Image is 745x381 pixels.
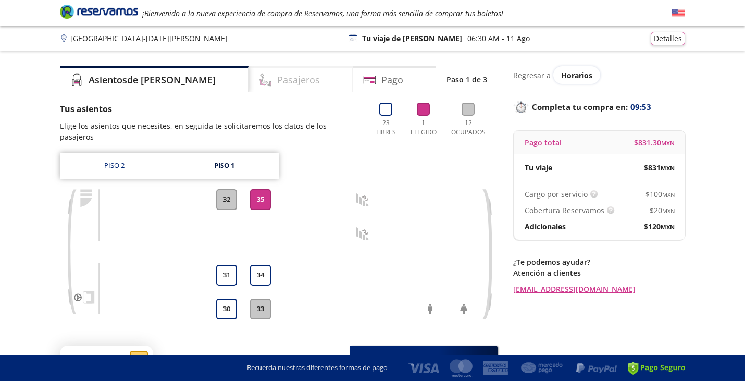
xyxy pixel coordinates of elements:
small: MXN [661,164,675,172]
p: Adicionales [525,221,566,232]
p: Regresar a [513,70,551,81]
p: Tu viaje [525,162,552,173]
small: MXN [662,191,675,199]
p: Atención a clientes [513,267,685,278]
p: Tus asientos [60,103,361,115]
p: [GEOGRAPHIC_DATA] - [DATE][PERSON_NAME] [70,33,228,44]
span: $ 100 [645,189,675,200]
h4: Asientos de [PERSON_NAME] [89,73,216,87]
p: ¿Te podemos ayudar? [513,256,685,267]
small: MXN [661,223,675,231]
h4: Pasajeros [277,73,320,87]
button: 34 [250,265,271,286]
button: Continuar con 1 asiento [350,346,498,372]
small: MXN [661,139,675,147]
a: Piso 1 [169,153,279,179]
p: Elige los asientos que necesites, en seguida te solicitaremos los datos de los pasajeros [60,120,361,142]
a: Piso 2 [60,153,169,179]
p: 23 Libres [371,118,400,137]
button: Detalles [651,32,685,45]
a: [EMAIL_ADDRESS][DOMAIN_NAME] [513,284,685,294]
small: MXN [662,207,675,215]
p: Tu viaje de [PERSON_NAME] [362,33,462,44]
span: $ 120 [644,221,675,232]
p: Cobertura Reservamos [525,205,604,216]
span: Horarios [561,70,592,80]
div: Piso 1 [214,161,234,171]
i: Brand Logo [60,4,138,19]
p: 12 Ocupados [446,118,490,137]
h4: Pago [381,73,403,87]
button: 33 [250,299,271,319]
span: $ 20 [650,205,675,216]
button: 31 [216,265,237,286]
button: 32 [216,189,237,210]
div: Regresar a ver horarios [513,66,685,84]
span: $ 831.30 [634,137,675,148]
a: Brand Logo [60,4,138,22]
span: 09:53 [630,101,651,113]
em: ¡Bienvenido a la nueva experiencia de compra de Reservamos, una forma más sencilla de comprar tus... [142,8,503,18]
button: 30 [216,299,237,319]
button: English [672,7,685,20]
span: Continuar con 1 asiento [360,352,466,366]
p: Recuerda nuestras diferentes formas de pago [247,363,388,373]
p: A bordo [65,353,101,367]
p: Completa tu compra en : [513,100,685,114]
button: 35 [250,189,271,210]
p: 06:30 AM - 11 Ago [467,33,530,44]
div: 35 [130,351,148,369]
span: $ 831 [644,162,675,173]
p: Pago total [525,137,562,148]
p: 1 Elegido [408,118,439,137]
p: Paso 1 de 3 [446,74,487,85]
p: Cargo por servicio [525,189,588,200]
